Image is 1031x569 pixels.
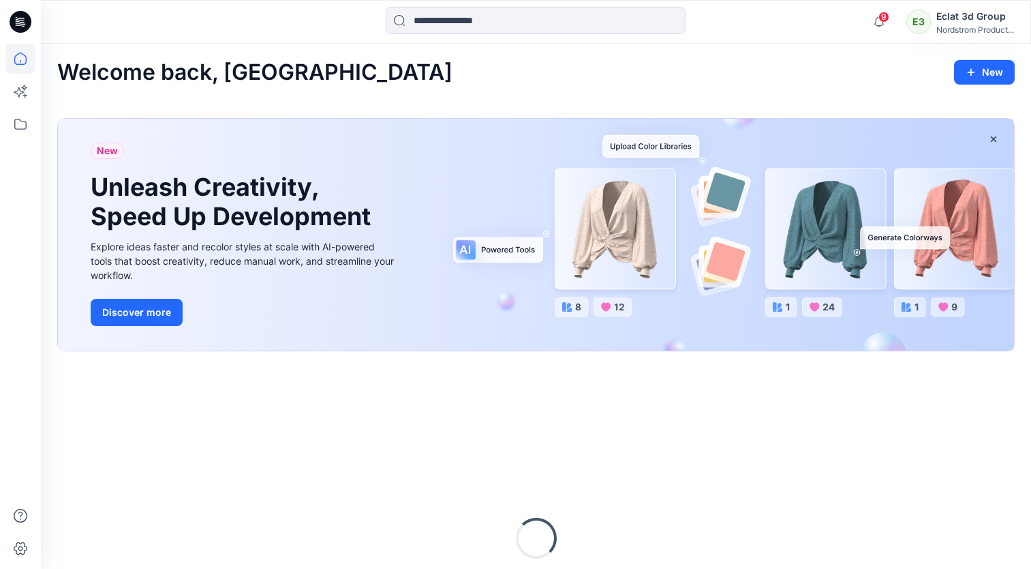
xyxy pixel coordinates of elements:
[91,173,377,231] h1: Unleash Creativity, Speed Up Development
[878,12,889,23] span: 9
[91,299,397,326] a: Discover more
[936,25,1014,35] div: Nordstrom Product...
[91,239,397,282] div: Explore ideas faster and recolor styles at scale with AI-powered tools that boost creativity, red...
[57,60,452,85] h2: Welcome back, [GEOGRAPHIC_DATA]
[936,8,1014,25] div: Eclat 3d Group
[91,299,183,326] button: Discover more
[954,60,1015,85] button: New
[906,10,931,34] div: E3
[97,143,118,159] span: New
